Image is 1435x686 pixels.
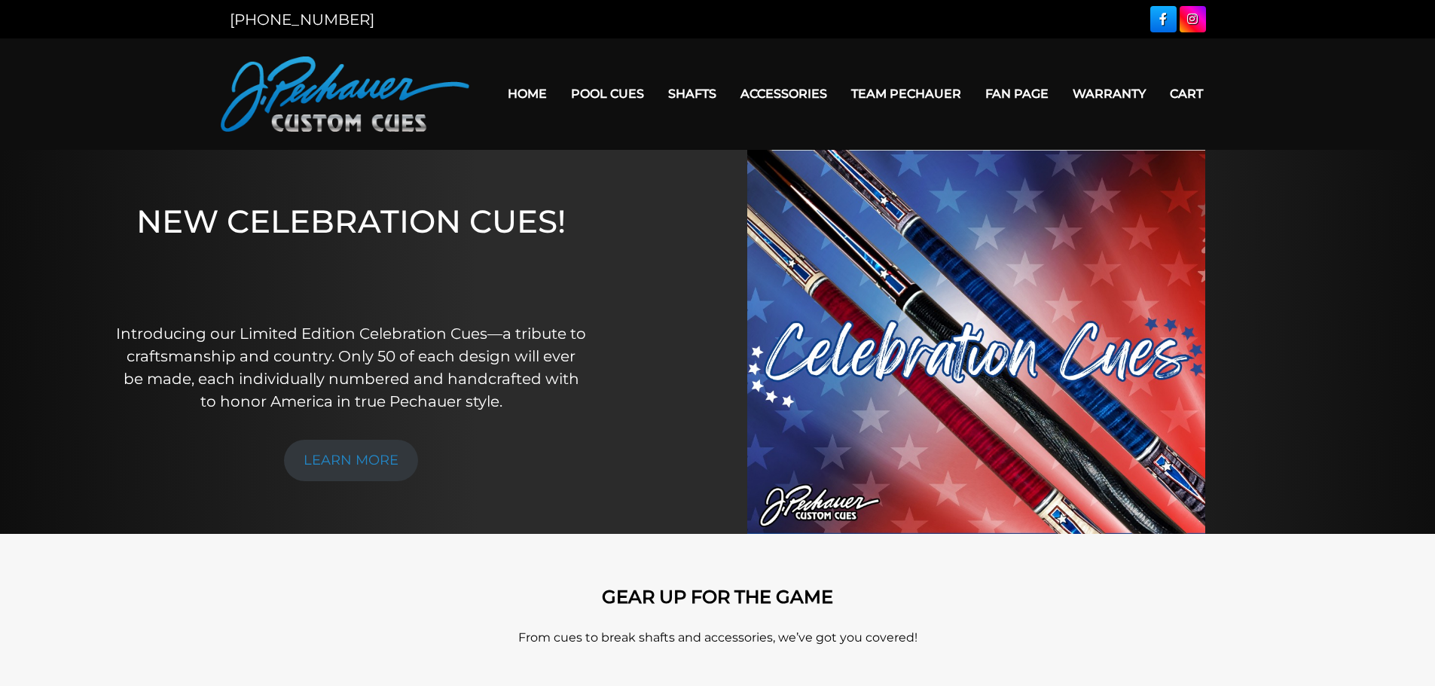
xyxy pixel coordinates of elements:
a: Fan Page [973,75,1061,113]
p: Introducing our Limited Edition Celebration Cues—a tribute to craftsmanship and country. Only 50 ... [115,322,588,413]
a: [PHONE_NUMBER] [230,11,374,29]
strong: GEAR UP FOR THE GAME [602,586,833,608]
a: Accessories [728,75,839,113]
a: Home [496,75,559,113]
h1: NEW CELEBRATION CUES! [115,203,588,301]
a: Cart [1158,75,1215,113]
a: Team Pechauer [839,75,973,113]
a: Shafts [656,75,728,113]
a: Warranty [1061,75,1158,113]
p: From cues to break shafts and accessories, we’ve got you covered! [289,629,1147,647]
a: Pool Cues [559,75,656,113]
img: Pechauer Custom Cues [221,56,469,132]
a: LEARN MORE [284,440,418,481]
